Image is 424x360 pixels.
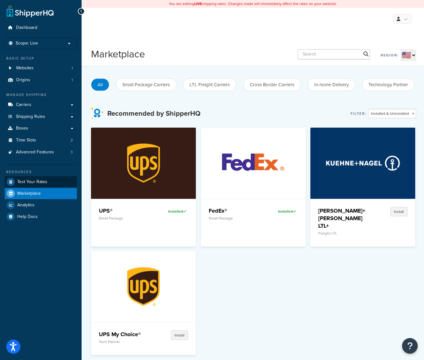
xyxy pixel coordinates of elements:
a: Shipping Rules [5,111,77,123]
button: Small Package Carriers [116,78,176,91]
div: Installed [153,207,188,216]
button: In-home Delivery [308,78,355,91]
button: Technology Partner [362,78,415,91]
span: 1 [72,66,73,71]
a: Advanced Features3 [5,146,77,158]
a: Marketplace [5,188,77,199]
h1: Marketplace [91,47,145,61]
a: FedEx®FedEx®Small PackageInstalled [201,128,306,246]
span: Advanced Features [16,150,54,155]
p: Small Package [99,216,148,220]
span: Scope: Live [16,41,38,46]
span: Marketplace [17,191,41,196]
span: Test Your Rates [17,179,47,185]
a: Help Docs [5,211,77,222]
h4: FedEx® [209,207,258,214]
span: 3 [71,150,73,155]
li: Origins [5,74,77,86]
a: UPS®UPS®Small PackageInstalled [91,128,196,246]
div: Resources [5,169,77,175]
span: Websites [16,66,34,71]
span: Origins [16,77,30,83]
a: Analytics [5,199,77,211]
a: UPS My Choice®UPS My Choice®Tech PartnerInstall [91,251,196,355]
label: Filter: [351,109,367,118]
button: Install [171,331,188,340]
img: UPS® [99,128,188,199]
label: Region: [381,51,399,60]
span: Boxes [16,126,28,131]
span: Analytics [17,203,35,208]
span: Shipping Rules [16,114,45,119]
div: Basic Setup [5,56,77,61]
p: Freight LTL [318,231,367,236]
li: Time Slots [5,135,77,146]
b: LIVE [194,1,202,7]
span: Help Docs [17,214,38,220]
div: Installed [262,207,298,216]
img: FedEx® [209,128,298,199]
h4: UPS My Choice® [99,331,148,338]
button: Cross Border Carriers [243,78,301,91]
span: 1 [72,77,73,83]
li: Advanced Features [5,146,77,158]
button: Open Resource Center [402,338,418,354]
span: Dashboard [16,25,37,30]
button: All [91,78,109,91]
a: Dashboard [5,22,77,34]
a: Carriers [5,99,77,111]
span: Carriers [16,102,31,108]
span: Time Slots [16,138,36,143]
p: Small Package [209,216,258,220]
li: Websites [5,62,77,74]
span: 2 [71,138,73,143]
div: Manage Shipping [5,92,77,98]
img: Kuehne+Nagel LTL+ [319,128,407,199]
a: Boxes [5,123,77,134]
p: Tech Partner [99,340,148,344]
a: Origins1 [5,74,77,86]
a: Test Your Rates [5,176,77,188]
button: Install [390,207,407,216]
h4: UPS® [99,207,148,214]
button: LTL Freight Carriers [183,78,236,91]
a: Websites1 [5,62,77,74]
h3: Recommended by ShipperHQ [107,110,201,117]
a: Kuehne+Nagel LTL+[PERSON_NAME]+[PERSON_NAME] LTL+Freight LTLInstall [310,128,415,246]
img: UPS My Choice® [99,251,188,322]
input: Search [298,49,370,59]
h4: [PERSON_NAME]+[PERSON_NAME] LTL+ [318,207,367,230]
a: Time Slots2 [5,135,77,146]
